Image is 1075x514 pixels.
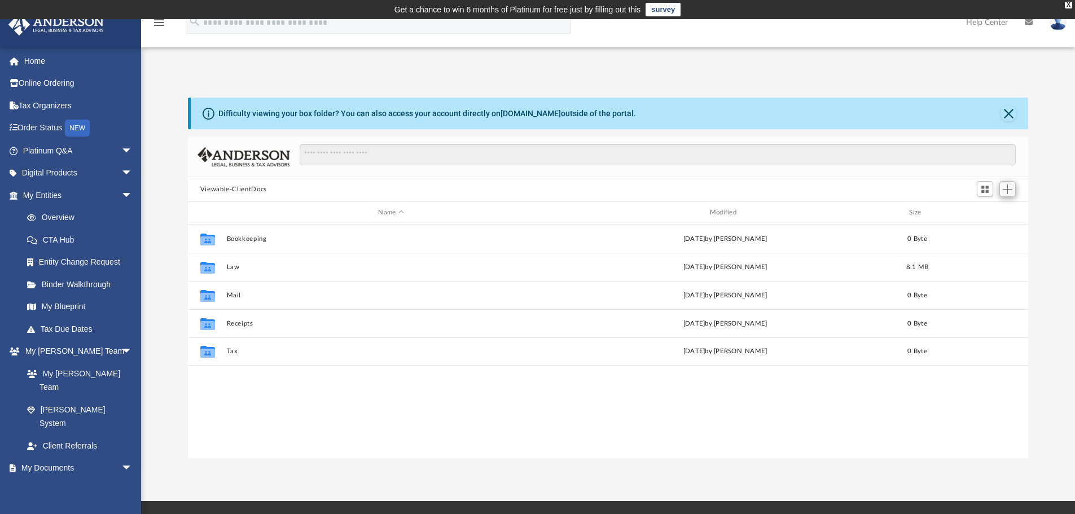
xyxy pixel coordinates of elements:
[16,318,150,340] a: Tax Due Dates
[5,14,107,36] img: Anderson Advisors Platinum Portal
[907,292,927,298] span: 0 Byte
[200,184,267,195] button: Viewable-ClientDocs
[226,235,555,243] button: Bookkeeping
[152,21,166,29] a: menu
[560,346,889,357] div: [DATE] by [PERSON_NAME]
[16,273,150,296] a: Binder Walkthrough
[560,208,890,218] div: Modified
[945,208,1024,218] div: id
[226,348,555,355] button: Tax
[646,3,681,16] a: survey
[16,398,144,434] a: [PERSON_NAME] System
[121,162,144,185] span: arrow_drop_down
[8,72,150,95] a: Online Ordering
[188,15,201,28] i: search
[977,181,994,197] button: Switch to Grid View
[218,108,636,120] div: Difficulty viewing your box folder? You can also access your account directly on outside of the p...
[560,318,889,328] div: [DATE] by [PERSON_NAME]
[8,340,144,363] a: My [PERSON_NAME] Teamarrow_drop_down
[300,144,1016,165] input: Search files and folders
[152,16,166,29] i: menu
[121,457,144,480] span: arrow_drop_down
[560,290,889,300] div: [DATE] by [PERSON_NAME]
[1001,106,1016,121] button: Close
[907,320,927,326] span: 0 Byte
[16,207,150,229] a: Overview
[394,3,641,16] div: Get a chance to win 6 months of Platinum for free just by filling out this
[65,120,90,137] div: NEW
[907,348,927,354] span: 0 Byte
[906,263,928,270] span: 8.1 MB
[16,296,144,318] a: My Blueprint
[907,235,927,241] span: 0 Byte
[501,109,561,118] a: [DOMAIN_NAME]
[8,94,150,117] a: Tax Organizers
[16,251,150,274] a: Entity Change Request
[8,162,150,184] a: Digital Productsarrow_drop_down
[193,208,221,218] div: id
[226,208,555,218] div: Name
[8,184,150,207] a: My Entitiesarrow_drop_down
[188,225,1029,458] div: grid
[560,234,889,244] div: [DATE] by [PERSON_NAME]
[226,320,555,327] button: Receipts
[16,434,144,457] a: Client Referrals
[8,50,150,72] a: Home
[226,263,555,271] button: Law
[894,208,940,218] div: Size
[1050,14,1067,30] img: User Pic
[8,457,144,480] a: My Documentsarrow_drop_down
[999,181,1016,197] button: Add
[121,340,144,363] span: arrow_drop_down
[1065,2,1072,8] div: close
[560,262,889,272] div: [DATE] by [PERSON_NAME]
[8,139,150,162] a: Platinum Q&Aarrow_drop_down
[16,362,138,398] a: My [PERSON_NAME] Team
[16,229,150,251] a: CTA Hub
[121,139,144,162] span: arrow_drop_down
[8,117,150,140] a: Order StatusNEW
[121,184,144,207] span: arrow_drop_down
[226,292,555,299] button: Mail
